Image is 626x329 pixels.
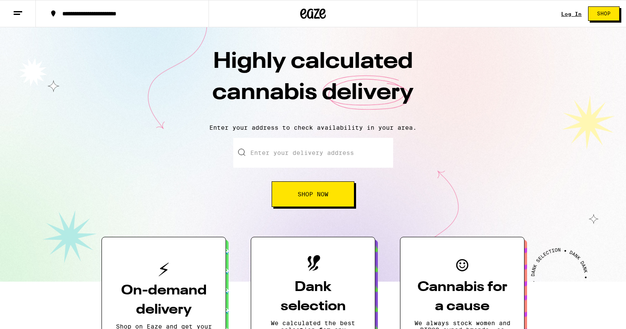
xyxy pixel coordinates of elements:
[272,181,354,207] button: Shop Now
[298,191,328,197] span: Shop Now
[233,138,393,168] input: Enter your delivery address
[116,281,212,320] h3: On-demand delivery
[582,6,626,21] a: Shop
[588,6,620,21] button: Shop
[265,278,361,316] h3: Dank selection
[414,278,510,316] h3: Cannabis for a cause
[561,11,582,17] a: Log In
[597,11,611,16] span: Shop
[9,124,617,131] p: Enter your address to check availability in your area.
[164,47,462,117] h1: Highly calculated cannabis delivery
